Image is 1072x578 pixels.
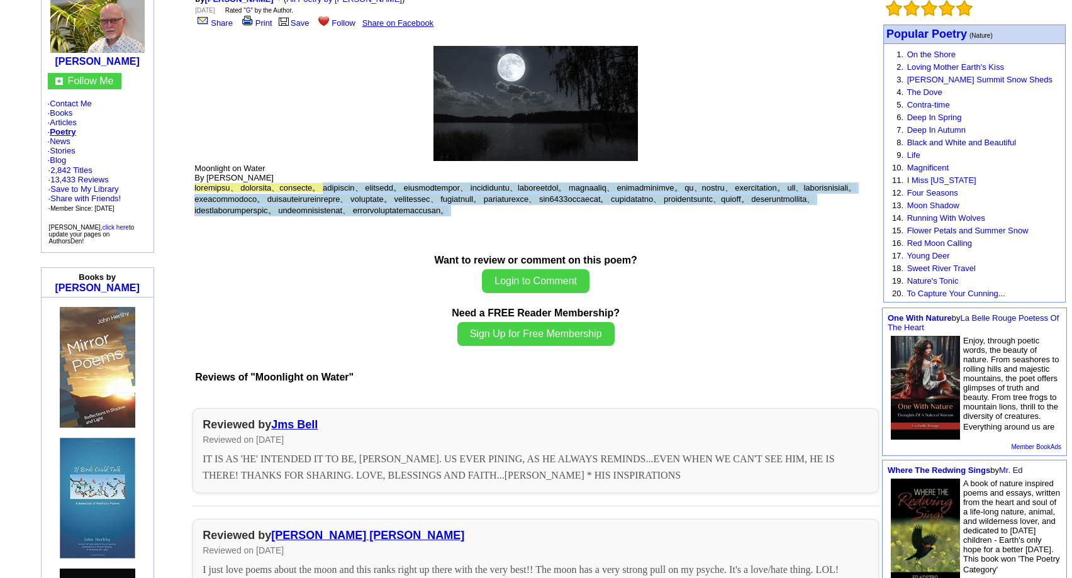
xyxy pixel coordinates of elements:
a: I Miss [US_STATE] [907,175,976,185]
a: On the Shore [907,50,956,59]
font: [PERSON_NAME], to update your pages on AuthorsDen! [49,224,135,245]
font: 20. [892,289,903,298]
a: Magnificent [907,163,949,172]
font: 5. [896,100,903,109]
img: heart.gif [318,15,329,26]
b: Books by [79,272,116,282]
font: 16. [892,238,903,248]
a: Books [50,108,72,118]
a: Login to Comment [482,275,589,286]
a: Contact Me [50,99,91,108]
b: Need a FREE Reader Membership? [452,308,620,318]
font: 13. [892,201,903,210]
font: Member Since: [DATE] [50,205,114,212]
font: 12. [892,188,903,197]
font: 14. [892,213,903,223]
a: Contra-time [907,100,950,109]
a: Sign Up for Free Membership [457,328,615,339]
font: Enjoy, through poetic words, the beauty of nature. From seashores to rolling hills and majestic m... [963,336,1059,431]
font: [DATE] [195,7,215,14]
a: Loving Mother Earth's Kiss [907,62,1004,72]
font: 11. [892,175,903,185]
font: Popular Poetry [886,28,967,40]
a: Print [240,18,272,28]
font: 6. [896,113,903,122]
a: Save [277,18,310,28]
a: Blog [50,155,66,165]
a: [PERSON_NAME] [55,282,139,293]
img: 79151.jpg [60,307,135,428]
img: shim.gif [98,301,99,305]
a: Life [907,150,920,160]
a: Deep In Autumn [907,125,966,135]
font: A book of nature inspired poems and essays, written from the heart and soul of a life-long nature... [963,479,1060,574]
a: To Capture Your Cunning... [907,289,1005,298]
img: library.gif [277,16,291,26]
font: by [888,313,1059,332]
a: 13,433 Reviews [50,175,109,184]
a: Save to My Library [50,184,118,194]
img: shim.gif [97,301,98,305]
a: Young Deer [907,251,949,260]
font: 10. [892,163,903,172]
div: Reviewed by [203,529,869,542]
button: Sign Up for Free Membership [457,322,615,346]
font: 1. [896,50,903,59]
img: print.gif [242,16,253,26]
font: Moonlight on Water By [PERSON_NAME] [194,164,856,215]
font: 3. [896,75,903,84]
img: 346282.jpg [433,46,638,161]
img: 80435.jpg [891,336,960,440]
font: by [888,465,1023,475]
font: 17. [892,251,903,260]
a: click here [103,224,129,231]
img: 74994.jpg [60,438,135,559]
a: 2,842 Titles [50,165,92,175]
div: IT IS AS 'HE' INTENDED IT TO BE, [PERSON_NAME]. US EVER PINING, AS HE ALWAYS REMINDS...EVEN WHEN ... [203,451,869,483]
div: Reviewed by [203,418,869,431]
a: Flower Petals and Summer Snow [907,226,1029,235]
a: Sweet River Travel [907,264,976,273]
a: Where The Redwing Sings [888,465,990,475]
button: Login to Comment [482,269,589,293]
a: La Belle Rouge Poetess Of The Heart [888,313,1059,332]
img: share_page.gif [198,16,208,26]
a: Share [195,18,233,28]
a: [PERSON_NAME] [55,56,139,67]
a: Deep In Spring [907,113,962,122]
a: Four Seasons [907,188,958,197]
a: Mr. Ed [999,465,1023,475]
a: Popular Poetry [886,29,967,40]
a: G [246,7,251,14]
a: The Dove [907,87,942,97]
div: Reviewed on [DATE] [203,545,869,555]
font: 2. [896,62,903,72]
a: Poetry [50,127,75,136]
font: 7. [896,125,903,135]
font: 9. [896,150,903,160]
font: 19. [892,276,903,286]
a: Share with Friends! [50,194,121,203]
span: Moonlight on quiet water, Not for long, like a squatter. The water but a placed lake, Ripples spa... [194,183,856,215]
img: gc.jpg [55,77,63,85]
font: · · [48,165,121,213]
font: 8. [896,138,903,147]
font: 15. [892,226,903,235]
a: [PERSON_NAME] [PERSON_NAME] [271,529,464,542]
font: 4. [896,87,903,97]
font: (Nature) [969,32,993,39]
font: Reviews of "Moonlight on Water" [195,372,354,382]
a: Follow Me [68,75,114,86]
a: News [50,136,70,146]
a: Member BookAds [1012,443,1061,450]
font: Rated " " by the Author. [225,7,293,14]
a: Moon Shadow [907,201,959,210]
a: Share on Facebook [362,18,433,28]
font: · · · [48,184,121,213]
a: Running With Wolves [907,213,985,223]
